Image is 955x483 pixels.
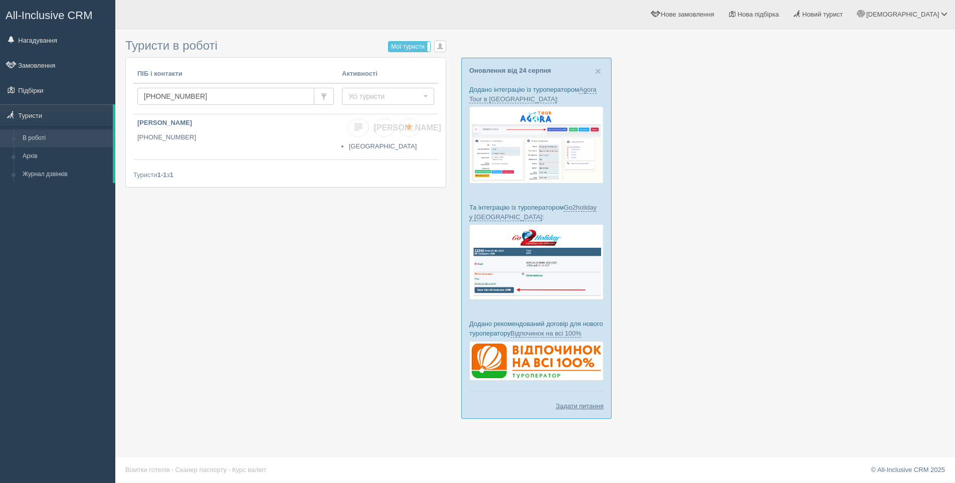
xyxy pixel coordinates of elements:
a: [GEOGRAPHIC_DATA] [349,142,417,150]
th: Активності [338,65,438,83]
p: Та інтеграцію із туроператором : [469,203,604,222]
span: Нове замовлення [661,11,714,18]
a: Журнал дзвінків [18,166,113,184]
a: Задати питання [556,401,604,411]
p: [PHONE_NUMBER] [137,133,334,142]
b: [PERSON_NAME] [137,119,192,126]
span: Туристи в роботі [125,39,218,52]
span: Усі туристи [348,91,421,101]
span: · [171,466,173,473]
button: Усі туристи [342,88,434,105]
img: go2holiday-bookings-crm-for-travel-agency.png [469,224,604,300]
b: 1-1 [157,171,167,179]
th: ПІБ і контакти [133,65,338,83]
img: agora-tour-%D0%B7%D0%B0%D1%8F%D0%B2%D0%BA%D0%B8-%D1%81%D1%80%D0%BC-%D0%B4%D0%BB%D1%8F-%D1%82%D1%8... [469,106,604,183]
span: All-Inclusive CRM [6,9,93,22]
a: [PERSON_NAME] [373,118,395,137]
span: Нова підбірка [737,11,779,18]
button: Close [595,66,601,76]
a: Архів [18,147,113,166]
input: Пошук за ПІБ, паспортом або контактами [137,88,314,105]
span: × [595,65,601,77]
a: Відпочинок на всі 100% [510,330,582,338]
a: Курс валют [232,466,266,473]
a: Візитки готелів [125,466,170,473]
a: Go2holiday у [GEOGRAPHIC_DATA] [469,204,597,221]
b: 1 [170,171,173,179]
span: [PERSON_NAME] [374,123,441,132]
a: © All-Inclusive CRM 2025 [871,466,945,473]
span: Новий турист [802,11,843,18]
img: %D0%B4%D0%BE%D0%B3%D0%BE%D0%B2%D1%96%D1%80-%D0%B2%D1%96%D0%B4%D0%BF%D0%BE%D1%87%D0%B8%D0%BD%D0%BE... [469,341,604,381]
div: Туристи з [133,170,438,180]
a: All-Inclusive CRM [1,1,115,28]
span: [DEMOGRAPHIC_DATA] [866,11,939,18]
label: Мої туристи [389,42,430,52]
a: В роботі [18,129,113,147]
p: Додано інтеграцію із туроператором : [469,85,604,104]
a: [PERSON_NAME] [PHONE_NUMBER] [133,114,338,159]
span: · [229,466,231,473]
p: Додано рекомендований договір для нового туроператору [469,319,604,338]
a: Сканер паспорту [175,466,227,473]
a: Оновлення від 24 серпня [469,67,551,74]
a: Agora Tour в [GEOGRAPHIC_DATA] [469,86,597,103]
